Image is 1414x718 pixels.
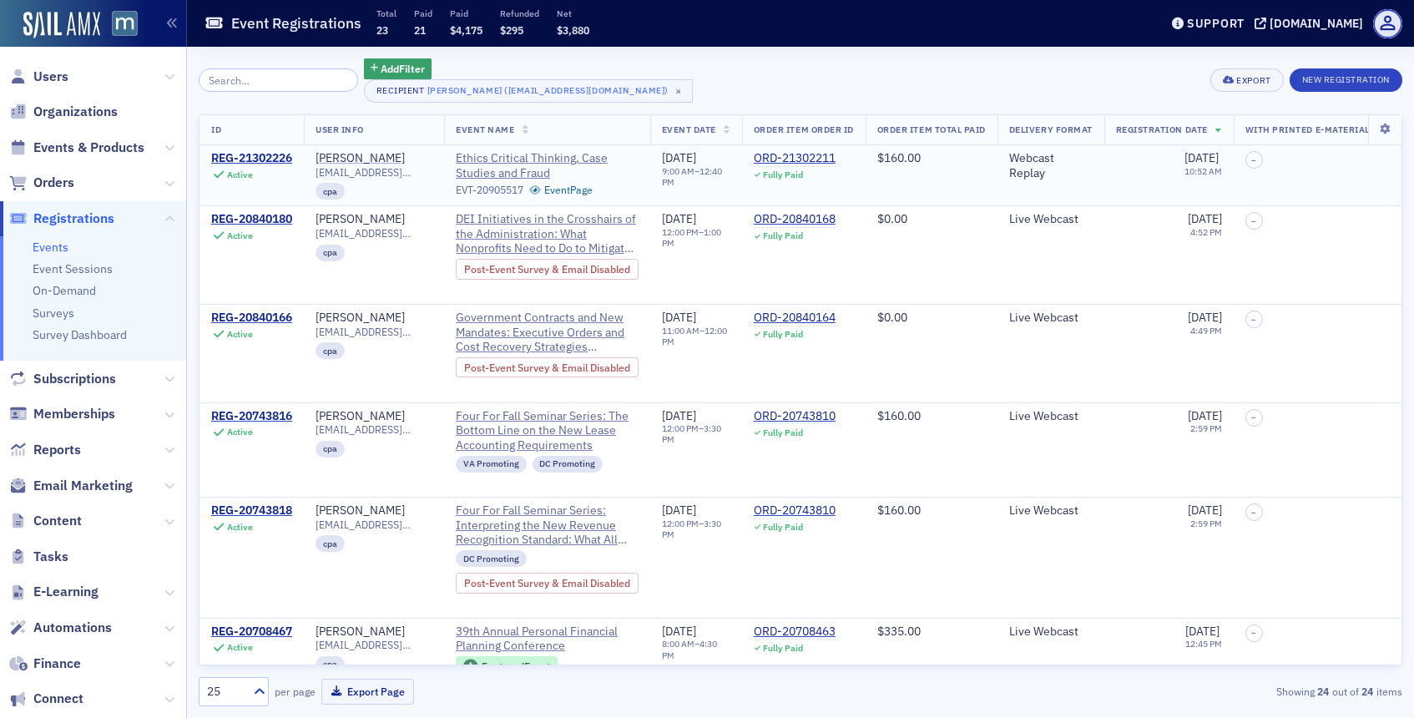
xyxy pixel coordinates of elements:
span: – [1251,155,1256,165]
span: Event Name [456,124,514,135]
span: – [1251,628,1256,638]
div: Showing out of items [1013,684,1402,699]
span: [DATE] [1188,310,1222,325]
span: Event Date [662,124,716,135]
a: Events [33,240,68,255]
span: – [1251,216,1256,226]
span: [EMAIL_ADDRESS][DOMAIN_NAME] [316,227,432,240]
span: [EMAIL_ADDRESS][DOMAIN_NAME] [316,518,432,531]
span: – [1251,412,1256,422]
span: $160.00 [877,408,921,423]
div: cpa [316,656,345,673]
span: × [671,83,686,99]
span: [DATE] [1184,150,1219,165]
span: [EMAIL_ADDRESS][DOMAIN_NAME] [316,166,432,179]
span: Events & Products [33,139,144,157]
div: EVT-20905517 [456,184,523,196]
div: Support [1187,16,1245,31]
span: Users [33,68,68,86]
div: – [662,326,730,347]
button: [DOMAIN_NAME] [1255,18,1369,29]
span: With Printed E-Materials [1245,124,1376,135]
a: 39th Annual Personal Financial Planning Conference [456,624,639,654]
h1: Event Registrations [231,13,361,33]
a: ORD-21302211 [754,151,836,166]
img: SailAMX [23,12,100,38]
div: – [662,518,730,540]
a: On-Demand [33,283,96,298]
p: Paid [414,8,432,19]
div: Active [227,329,253,340]
span: Reports [33,441,81,459]
div: – [662,166,730,188]
div: Active [227,230,253,241]
span: [EMAIL_ADDRESS][DOMAIN_NAME] [316,326,432,338]
a: [PERSON_NAME] [316,409,405,424]
a: Memberships [9,405,115,423]
time: 12:00 PM [662,226,699,238]
span: Subscriptions [33,370,116,388]
span: $4,175 [450,23,482,37]
a: REG-20743816 [211,409,292,424]
span: [EMAIL_ADDRESS][DOMAIN_NAME] [316,639,432,651]
a: View Homepage [100,11,138,39]
span: – [1251,508,1256,518]
a: Connect [9,690,83,708]
strong: 24 [1359,684,1376,699]
span: [DATE] [1188,408,1222,423]
button: Export Page [321,679,414,705]
a: New Registration [1290,71,1402,86]
span: [DATE] [1188,503,1222,518]
span: Memberships [33,405,115,423]
label: per page [275,684,316,699]
a: Event Sessions [33,261,113,276]
div: [PERSON_NAME] [316,151,405,166]
a: [PERSON_NAME] [316,624,405,640]
a: Four For Fall Seminar Series: Interpreting the New Revenue Recognition Standard: What All CPA’s N... [456,503,639,548]
a: Tasks [9,548,68,566]
a: ORD-20840164 [754,311,836,326]
time: 12:40 PM [662,165,722,188]
span: Organizations [33,103,118,121]
span: 23 [376,23,388,37]
button: Export [1210,68,1283,92]
a: Email Marketing [9,477,133,495]
span: Orders [33,174,74,192]
span: Government Contracts and New Mandates: Executive Orders and Cost Recovery Strategies Explained (i... [456,311,639,355]
a: Automations [9,619,112,637]
span: [DATE] [662,408,696,423]
span: Content [33,512,82,530]
span: User Info [316,124,364,135]
a: Finance [9,655,81,673]
div: Active [227,642,253,653]
a: ORD-20743810 [754,503,836,518]
time: 1:00 PM [662,226,721,249]
div: Recipient [376,85,425,96]
time: 3:30 PM [662,422,721,445]
div: Fully Paid [763,230,803,241]
a: Reports [9,441,81,459]
div: REG-20840180 [211,212,292,227]
a: REG-20708467 [211,624,292,640]
a: Orders [9,174,74,192]
time: 12:00 PM [662,518,699,529]
div: Fully Paid [763,169,803,180]
div: – [662,227,730,249]
div: Active [227,169,253,180]
button: AddFilter [364,58,432,79]
div: REG-20743818 [211,503,292,518]
a: ORD-20743810 [754,409,836,424]
time: 12:00 PM [662,325,727,347]
p: Total [376,8,396,19]
div: cpa [316,245,345,261]
span: Tasks [33,548,68,566]
span: 21 [414,23,426,37]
